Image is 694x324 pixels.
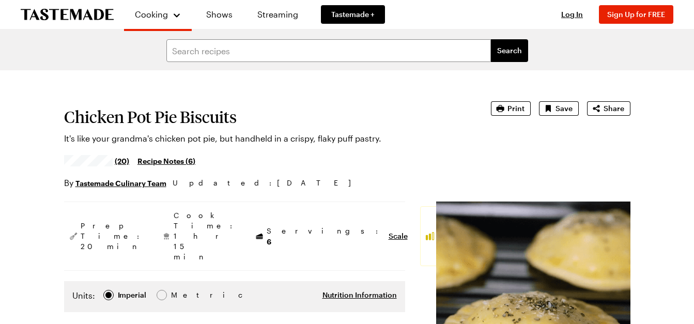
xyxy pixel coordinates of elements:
span: (20) [115,156,129,166]
span: Cook Time: 1 hr 15 min [174,210,238,262]
h1: Chicken Pot Pie Biscuits [64,107,462,126]
a: Tastemade + [321,5,385,24]
span: Sign Up for FREE [607,10,665,19]
input: Search recipes [166,39,491,62]
button: Save recipe [539,101,579,116]
span: Cooking [135,9,168,19]
a: Tastemade Culinary Team [75,177,166,189]
span: Save [556,103,573,114]
span: Servings: [267,226,383,247]
span: Share [604,103,624,114]
a: 4.65/5 stars from 20 reviews [64,157,130,165]
span: Tastemade + [331,9,375,20]
button: Scale [389,231,408,241]
span: Metric [171,289,194,301]
span: Prep Time: 20 min [81,221,145,252]
span: Print [507,103,525,114]
label: Units: [72,289,95,302]
span: 6 [267,236,271,246]
div: Imperial Metric [72,289,193,304]
a: Recipe Notes (6) [137,155,195,166]
button: Log In [551,9,593,20]
p: By [64,177,166,189]
span: Imperial [118,289,147,301]
button: Nutrition Information [322,290,397,300]
span: Search [497,45,522,56]
button: Sign Up for FREE [599,5,673,24]
div: Imperial [118,289,146,301]
p: It's like your grandma's chicken pot pie, but handheld in a crispy, flaky puff pastry. [64,132,462,145]
button: Print [491,101,531,116]
span: Updated : [DATE] [173,177,361,189]
button: Share [587,101,630,116]
button: Cooking [134,4,181,25]
button: filters [491,39,528,62]
a: To Tastemade Home Page [21,9,114,21]
span: Log In [561,10,583,19]
div: Metric [171,289,193,301]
